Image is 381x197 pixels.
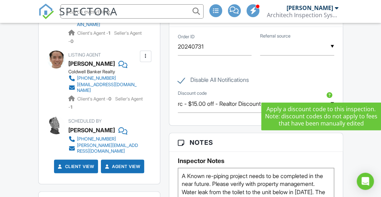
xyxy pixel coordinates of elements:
[77,142,138,154] div: [PERSON_NAME][EMAIL_ADDRESS][DOMAIN_NAME]
[68,69,144,75] div: Coldwell Banker Realty
[169,133,343,152] h3: Notes
[38,10,118,25] a: SPECTORA
[267,11,338,19] div: Architech Inspection Systems, Inc
[68,82,138,93] a: [EMAIL_ADDRESS][DOMAIN_NAME]
[68,52,101,58] span: Listing Agent
[178,34,195,40] label: Order ID
[68,96,143,109] span: Seller's Agent -
[178,90,207,97] label: Discount code
[68,142,138,154] a: [PERSON_NAME][EMAIL_ADDRESS][DOMAIN_NAME]
[77,82,138,93] div: [EMAIL_ADDRESS][DOMAIN_NAME]
[68,30,142,44] span: Seller's Agent -
[68,58,115,69] a: [PERSON_NAME]
[103,163,140,170] a: Agent View
[68,124,115,135] div: [PERSON_NAME]
[70,39,73,44] strong: 0
[60,4,204,19] input: Search everything...
[68,135,138,142] a: [PHONE_NUMBER]
[57,163,94,170] a: Client View
[77,136,116,142] div: [PHONE_NUMBER]
[108,96,111,102] strong: 0
[68,75,138,82] a: [PHONE_NUMBER]
[287,4,333,11] div: [PERSON_NAME]
[68,118,102,123] span: Scheduled By
[70,104,72,110] strong: 1
[38,4,54,19] img: The Best Home Inspection Software - Spectora
[357,173,374,190] div: Open Intercom Messenger
[178,77,249,85] label: Disable All Notifications
[260,33,290,39] label: Referral source
[77,75,116,81] div: [PHONE_NUMBER]
[178,157,334,164] h5: Inspector Notes
[77,96,112,102] span: Client's Agent -
[108,30,110,36] strong: 1
[77,30,111,36] span: Client's Agent -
